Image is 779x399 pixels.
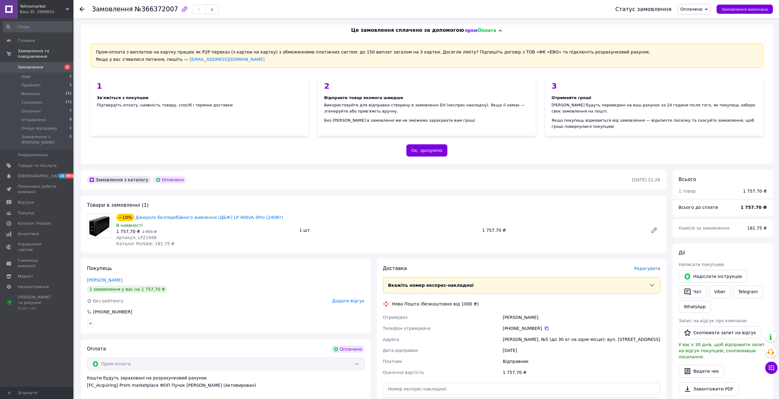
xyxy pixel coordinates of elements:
div: Повернутися назад [80,6,84,12]
span: Каталог ProSale [18,221,51,226]
span: Замовлення [18,65,43,70]
div: [DATE] [501,345,661,356]
span: Гаманець компанії [18,258,57,269]
span: 181.75 ₴ [747,226,767,231]
span: Дата відправки [383,348,418,353]
span: Це замовлення сплачено за допомогою [351,27,464,34]
a: Завантажити PDF [679,382,739,395]
span: Прийняті [21,83,40,88]
span: 1 [69,126,72,131]
span: Комісія за замовлення [679,226,729,231]
span: Доставка [383,265,407,271]
span: Дії [679,250,685,256]
span: Оплачені [21,109,41,114]
div: [PERSON_NAME] будуть переведені на ваш рахунок за 24 години після того, як покупець забере своє з... [552,102,757,114]
span: 5 [69,83,72,88]
span: Маркет [18,274,33,279]
span: 1 953 ₴ [142,230,157,234]
a: Viber [709,285,730,298]
span: Додати відгук [332,298,364,303]
button: Ок, зрозуміло [406,144,448,157]
span: Товари та послуги [18,163,57,168]
div: Кошти будуть зараховані на розрахунковий рахунок [87,375,365,388]
span: Tehnomarket [20,4,66,9]
span: №366372007 [135,6,178,13]
img: Джерело безперебійного живлення (ДБЖ) LP 400VA 4Pro (240Вт) [87,214,111,238]
time: [DATE] 21:28 [632,177,660,182]
span: 172 [65,100,72,105]
div: Ваш ID: 3990655 [20,9,73,15]
span: Зв'яжіться з покупцем [97,95,148,100]
div: Відправник [501,356,661,367]
span: Редагувати [634,266,660,271]
a: Редагувати [648,224,660,236]
span: 1 757,70 ₴ [116,229,140,234]
span: [DEMOGRAPHIC_DATA] [18,173,63,179]
span: Оплачено [680,7,702,12]
span: У вас є 30 днів, щоб відправити запит на відгук покупцеві, скопіювавши посилання. [679,342,765,359]
span: Замовлення з [PERSON_NAME] [21,134,69,145]
div: 2 [324,82,530,90]
span: 0 [69,134,72,145]
div: [PHONE_NUMBER] [92,309,133,315]
button: Надіслати інструкцію [679,270,747,283]
div: [FC_Acquiring] Prom marketplace ФОП Пучок [PERSON_NAME] (Активирован) [87,382,365,388]
span: Платник [383,359,402,364]
b: 1 757.70 ₴ [740,205,767,210]
input: Номер експрес-накладної [383,383,661,395]
span: 2 [69,74,72,79]
span: Покупець [87,265,112,271]
span: Відправте товар якомога швидше [324,95,403,100]
span: [PERSON_NAME] та рахунки [18,294,57,311]
span: Аналітика [18,231,39,237]
button: Видати чек [679,365,724,378]
span: Повідомлення [18,152,47,158]
span: Замовлення виконано [721,7,768,12]
span: 8 [69,117,72,123]
span: 1 товар [679,189,696,194]
span: Товари в замовленні (1) [87,202,149,208]
button: Замовлення виконано [717,5,773,14]
div: 3 [552,82,757,90]
div: −10% [116,214,134,221]
span: Адреса [383,337,399,342]
div: 1 шт. [297,226,480,235]
span: 15 [58,173,65,179]
span: Нові [21,74,30,79]
span: Написати покупцеві [679,262,724,267]
div: Нова Пошта (безкоштовно від 1000 ₴) [391,301,480,307]
span: Всього [679,176,696,182]
input: Пошук [3,21,72,32]
a: Джерело безперебійного живлення (ДБЖ) LP 400VA 4Pro (240Вт) [136,215,283,220]
span: Виконані [21,91,40,97]
div: Оплачено [331,345,364,353]
span: Покупці [18,210,34,216]
span: Каталог ProSale: 181.75 ₴ [116,241,174,246]
div: Замовлення з каталогу [87,176,151,183]
a: Telegram [733,285,763,298]
span: 331 [65,91,72,97]
span: Телефон отримувача [383,326,431,331]
span: Всього до сплати [679,205,718,210]
button: Чат з покупцем [765,362,777,374]
button: Чат [679,285,706,298]
span: Вкажіть номер експрес-накладної [388,283,474,288]
div: Оплачено [153,176,186,183]
span: Управління сайтом [18,242,57,253]
span: Очікує відправку [21,126,57,131]
div: 1 [97,82,302,90]
span: Оплата [87,346,106,352]
span: Скасовані [21,100,42,105]
a: WhatsApp [679,301,711,313]
span: Замовлення [92,6,133,13]
a: [EMAIL_ADDRESS][DOMAIN_NAME] [190,57,265,62]
div: 1 757.70 ₴ [480,226,646,235]
span: Оціночна вартість [383,370,424,375]
span: 99+ [65,173,75,179]
button: Скопіювати запит на відгук [679,326,761,339]
span: Отримайте гроші [552,95,591,100]
span: Показники роботи компанії [18,184,57,195]
span: Головна [18,38,35,43]
span: Налаштування [18,284,49,290]
div: Підтвердіть оплату, наявність товару, спосіб і терміни доставки [91,76,308,136]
